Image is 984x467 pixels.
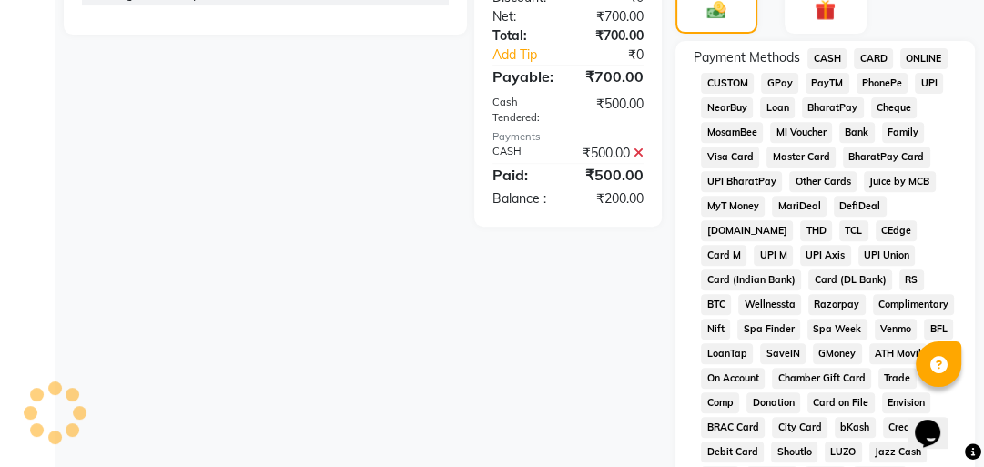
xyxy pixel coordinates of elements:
div: CASH [479,144,568,163]
span: Payment Methods [694,48,800,67]
span: LUZO [825,442,862,462]
span: Visa Card [701,147,759,168]
span: UPI Axis [800,245,851,266]
div: ₹700.00 [568,7,657,26]
div: Payments [492,129,644,145]
span: DefiDeal [834,196,887,217]
span: Bank [839,122,875,143]
span: BharatPay [802,97,864,118]
span: Other Cards [789,171,857,192]
span: MosamBee [701,122,763,143]
a: Add Tip [479,46,583,65]
span: Shoutlo [771,442,817,462]
span: MariDeal [772,196,827,217]
span: MyT Money [701,196,765,217]
span: bKash [835,417,876,438]
iframe: chat widget [908,394,966,449]
span: ATH Movil [869,343,928,364]
span: PayTM [806,73,849,94]
span: On Account [701,368,765,389]
span: CUSTOM [701,73,754,94]
div: Payable: [479,66,568,87]
span: BharatPay Card [843,147,930,168]
div: Cash Tendered: [479,95,568,126]
span: Debit Card [701,442,764,462]
span: Card (Indian Bank) [701,269,801,290]
div: Paid: [479,164,568,186]
span: Card on File [807,392,875,413]
span: MI Voucher [770,122,832,143]
span: BFL [924,319,953,340]
span: [DOMAIN_NAME] [701,220,793,241]
span: GMoney [813,343,862,364]
span: Cheque [871,97,918,118]
span: Chamber Gift Card [772,368,871,389]
div: Net: [479,7,568,26]
div: Balance : [479,189,568,208]
span: THD [800,220,832,241]
span: CASH [807,48,847,69]
span: PhonePe [857,73,908,94]
span: Comp [701,392,739,413]
div: ₹700.00 [568,66,657,87]
span: Card (DL Bank) [808,269,892,290]
span: GPay [761,73,798,94]
span: Master Card [766,147,836,168]
span: ONLINE [900,48,948,69]
span: Complimentary [873,294,955,315]
div: ₹500.00 [568,144,657,163]
span: Wellnessta [738,294,801,315]
div: ₹200.00 [568,189,657,208]
div: ₹0 [583,46,658,65]
span: Nift [701,319,730,340]
span: Spa Week [807,319,867,340]
span: Card M [701,245,746,266]
div: Total: [479,26,568,46]
span: BRAC Card [701,417,765,438]
span: UPI [915,73,943,94]
span: CARD [854,48,893,69]
span: Family [882,122,925,143]
span: Donation [746,392,800,413]
span: Razorpay [808,294,866,315]
span: LoanTap [701,343,753,364]
span: UPI Union [858,245,916,266]
span: Jazz Cash [869,442,928,462]
span: UPI BharatPay [701,171,782,192]
div: ₹700.00 [568,26,657,46]
span: BTC [701,294,731,315]
span: RS [899,269,924,290]
span: Spa Finder [737,319,800,340]
span: Loan [760,97,795,118]
span: Juice by MCB [864,171,936,192]
span: TCL [839,220,868,241]
span: NearBuy [701,97,753,118]
span: Trade [878,368,917,389]
span: SaveIN [760,343,806,364]
div: ₹500.00 [568,164,657,186]
span: UPI M [754,245,793,266]
span: City Card [772,417,827,438]
span: Credit Card [883,417,948,438]
span: CEdge [876,220,918,241]
span: Venmo [875,319,918,340]
span: Envision [882,392,931,413]
div: ₹500.00 [568,95,657,126]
